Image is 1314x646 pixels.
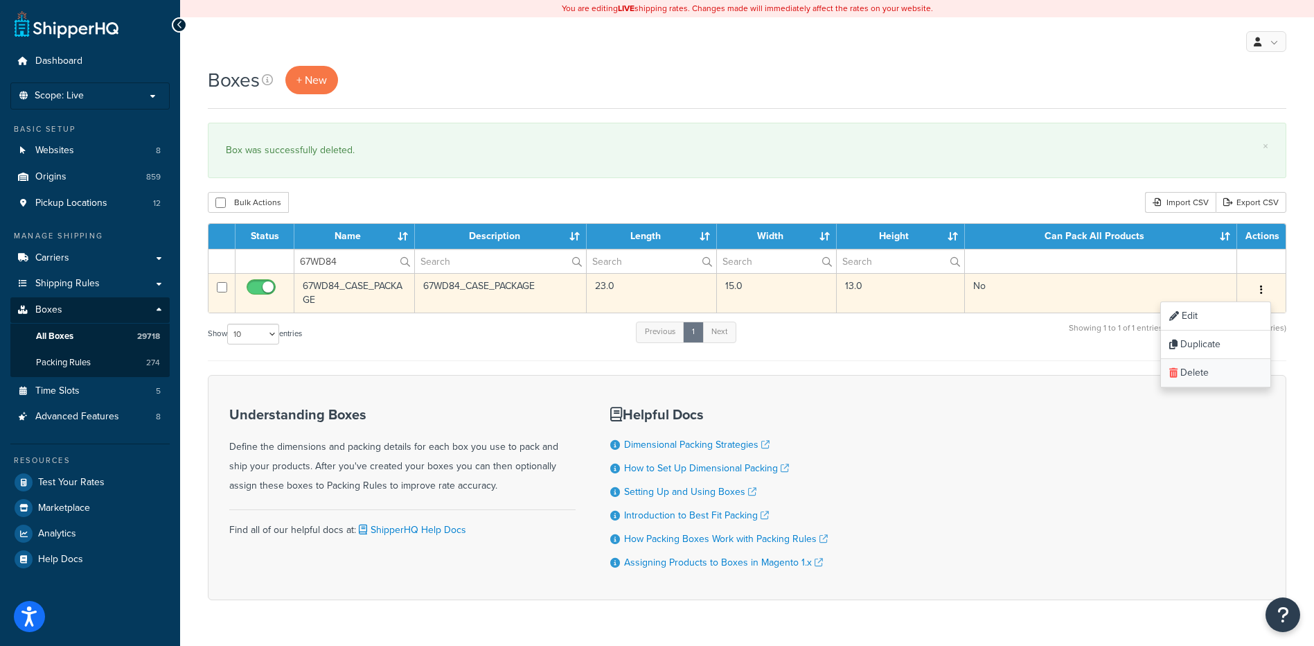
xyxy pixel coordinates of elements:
[35,198,107,209] span: Pickup Locations
[38,503,90,514] span: Marketplace
[236,224,294,249] th: Status
[15,10,118,38] a: ShipperHQ Home
[624,484,756,499] a: Setting Up and Using Boxes
[1263,141,1268,152] a: ×
[10,297,170,376] li: Boxes
[36,331,73,342] span: All Boxes
[156,385,161,397] span: 5
[10,455,170,466] div: Resources
[587,224,716,249] th: Length : activate to sort column ascending
[208,324,302,344] label: Show entries
[229,509,576,540] div: Find all of our helpful docs at:
[227,324,279,344] select: Showentries
[10,404,170,430] li: Advanced Features
[10,324,170,349] a: All Boxes 29718
[35,411,119,423] span: Advanced Features
[38,528,76,540] span: Analytics
[10,49,170,74] a: Dashboard
[35,385,80,397] span: Time Slots
[624,437,770,452] a: Dimensional Packing Strategies
[10,378,170,404] a: Time Slots 5
[294,224,415,249] th: Name : activate to sort column ascending
[10,324,170,349] li: All Boxes
[10,191,170,216] li: Pickup Locations
[610,407,828,422] h3: Helpful Docs
[229,407,576,496] div: Define the dimensions and packing details for each box you use to pack and ship your products. Af...
[587,273,716,313] td: 23.0
[415,273,587,313] td: 67WD84_CASE_PACKAGE
[153,198,161,209] span: 12
[702,322,736,342] a: Next
[10,138,170,164] li: Websites
[146,357,160,369] span: 274
[10,297,170,323] a: Boxes
[36,357,91,369] span: Packing Rules
[965,224,1237,249] th: Can Pack All Products : activate to sort column ascending
[1216,192,1286,213] a: Export CSV
[1266,597,1300,632] button: Open Resource Center
[618,2,634,15] b: LIVE
[683,322,704,342] a: 1
[296,72,327,88] span: + New
[10,378,170,404] li: Time Slots
[587,250,716,273] input: Search
[10,164,170,190] a: Origins 859
[10,521,170,546] a: Analytics
[229,407,576,422] h3: Understanding Boxes
[10,245,170,271] a: Carriers
[35,304,62,316] span: Boxes
[35,252,69,264] span: Carriers
[624,532,828,546] a: How Packing Boxes Work with Packing Rules
[1161,359,1270,387] a: Delete
[38,477,105,489] span: Test Your Rates
[1237,224,1286,249] th: Actions
[837,250,964,273] input: Search
[717,250,837,273] input: Search
[35,145,74,157] span: Websites
[10,404,170,430] a: Advanced Features 8
[636,322,684,342] a: Previous
[208,67,260,94] h1: Boxes
[10,496,170,521] a: Marketplace
[10,470,170,495] a: Test Your Rates
[294,273,415,313] td: 67WD84_CASE_PACKAGE
[156,145,161,157] span: 8
[10,547,170,572] a: Help Docs
[35,55,82,67] span: Dashboard
[717,224,837,249] th: Width : activate to sort column ascending
[624,555,823,570] a: Assigning Products to Boxes in Magento 1.x
[356,523,466,537] a: ShipperHQ Help Docs
[1161,331,1270,359] a: Duplicate
[10,350,170,376] a: Packing Rules 274
[156,411,161,423] span: 8
[38,554,83,566] span: Help Docs
[10,123,170,135] div: Basic Setup
[10,191,170,216] a: Pickup Locations 12
[10,350,170,376] li: Packing Rules
[137,331,160,342] span: 29718
[35,171,66,183] span: Origins
[208,192,289,213] button: Bulk Actions
[965,273,1237,313] td: No
[226,141,1268,160] div: Box was successfully deleted.
[146,171,161,183] span: 859
[624,461,789,475] a: How to Set Up Dimensional Packing
[415,250,587,273] input: Search
[415,224,587,249] th: Description : activate to sort column ascending
[35,278,100,290] span: Shipping Rules
[624,508,769,523] a: Introduction to Best Fit Packing
[1069,320,1286,350] div: Showing 1 to 1 of 1 entries (filtered from 29,718 total entries)
[10,164,170,190] li: Origins
[35,90,84,102] span: Scope: Live
[10,138,170,164] a: Websites 8
[717,273,837,313] td: 15.0
[285,66,338,94] a: + New
[837,273,964,313] td: 13.0
[1161,302,1270,331] a: Edit
[10,230,170,242] div: Manage Shipping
